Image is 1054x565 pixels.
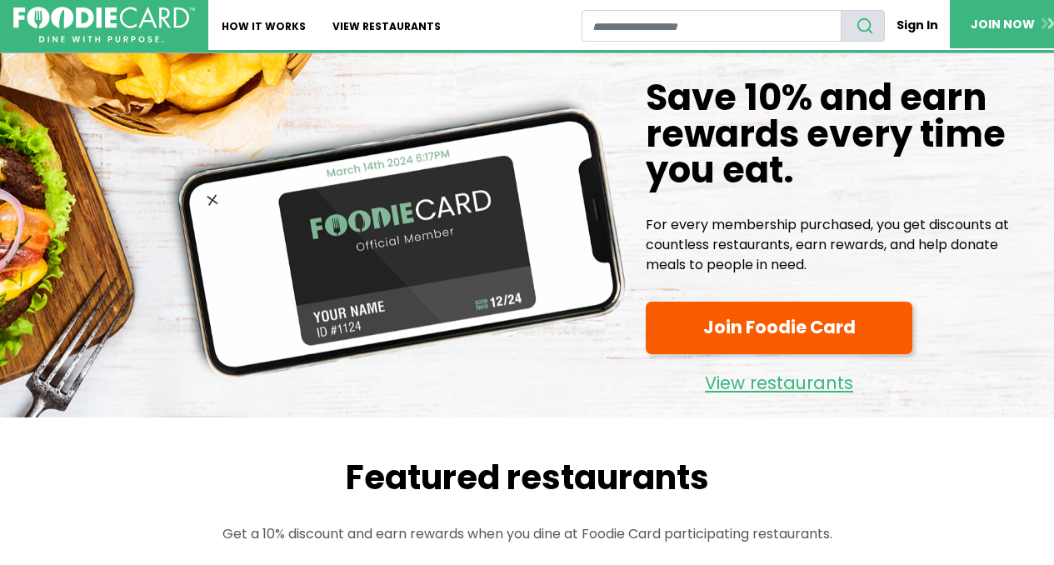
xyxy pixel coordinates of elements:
[646,361,912,397] a: View restaurants
[841,10,885,42] button: search
[646,80,1041,188] h1: Save 10% and earn rewards every time you eat.
[646,215,1041,275] p: For every membership purchased, you get discounts at countless restaurants, earn rewards, and hel...
[27,457,1027,497] h2: Featured restaurants
[13,7,195,43] img: FoodieCard; Eat, Drink, Save, Donate
[27,524,1027,544] p: Get a 10% discount and earn rewards when you dine at Foodie Card participating restaurants.
[646,302,912,354] a: Join Foodie Card
[582,10,841,42] input: restaurant search
[885,10,950,41] a: Sign In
